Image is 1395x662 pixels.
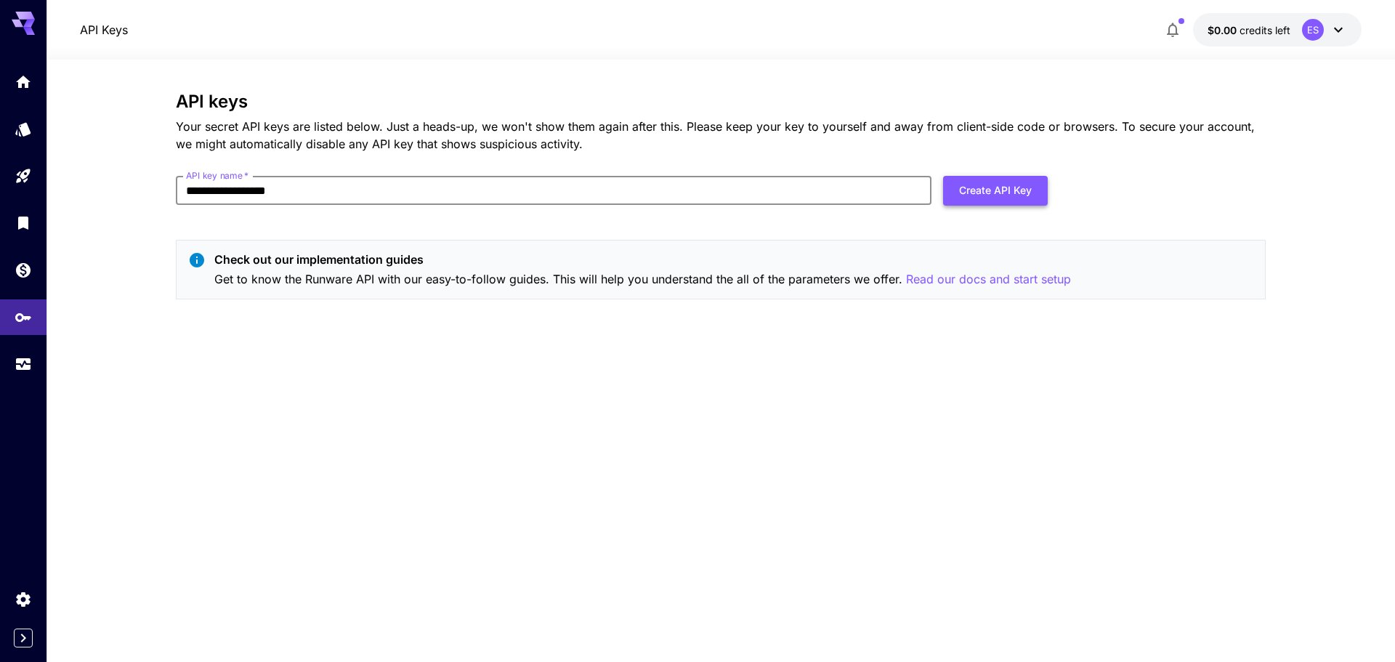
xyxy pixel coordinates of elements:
div: API Keys [15,304,32,322]
h3: API keys [176,92,1266,112]
div: Settings [15,590,32,608]
button: Expand sidebar [14,629,33,647]
p: Check out our implementation guides [214,251,1071,268]
p: Your secret API keys are listed below. Just a heads-up, we won't show them again after this. Plea... [176,118,1266,153]
div: Wallet [15,261,32,279]
div: Playground [15,167,32,185]
div: Home [15,73,32,91]
div: Usage [15,355,32,374]
button: Create API Key [943,176,1048,206]
span: $0.00 [1208,24,1240,36]
button: Read our docs and start setup [906,270,1071,288]
button: $0.0024ES [1193,13,1362,47]
div: Models [15,120,32,138]
span: credits left [1240,24,1290,36]
div: $0.0024 [1208,23,1290,38]
div: ES [1302,19,1324,41]
p: Get to know the Runware API with our easy-to-follow guides. This will help you understand the all... [214,270,1071,288]
nav: breadcrumb [80,21,128,39]
label: API key name [186,169,248,182]
a: API Keys [80,21,128,39]
div: Library [15,214,32,232]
